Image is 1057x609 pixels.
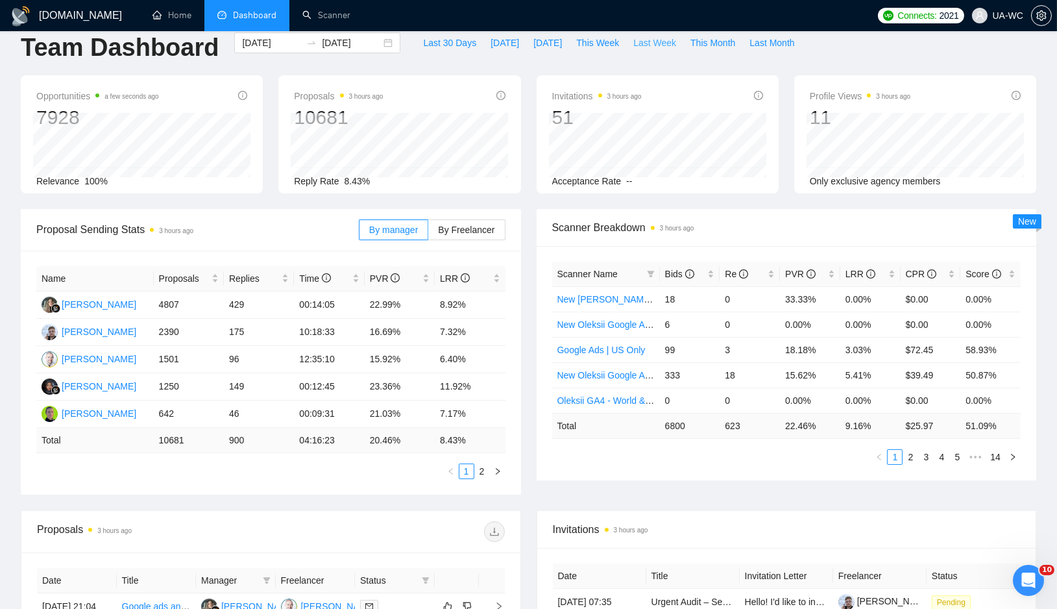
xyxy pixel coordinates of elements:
[440,273,470,284] span: LRR
[932,597,976,607] a: Pending
[154,292,224,319] td: 4807
[322,36,381,50] input: End date
[294,292,364,319] td: 00:14:05
[1031,5,1052,26] button: setting
[84,176,108,186] span: 100%
[607,93,642,100] time: 3 hours ago
[927,269,936,279] span: info-circle
[838,596,932,606] a: [PERSON_NAME]
[322,273,331,282] span: info-circle
[97,527,132,534] time: 3 hours ago
[224,346,294,373] td: 96
[780,362,840,388] td: 15.62%
[720,388,780,413] td: 0
[494,467,502,475] span: right
[840,362,901,388] td: 5.41%
[986,450,1004,464] a: 14
[633,36,676,50] span: Last Week
[965,449,986,465] li: Next 5 Pages
[960,312,1021,337] td: 0.00%
[526,32,569,53] button: [DATE]
[474,464,490,479] li: 2
[238,91,247,100] span: info-circle
[660,337,720,362] td: 99
[159,227,193,234] time: 3 hours ago
[840,413,901,438] td: 9.16 %
[154,373,224,401] td: 1250
[833,564,927,589] th: Freelancer
[365,373,435,401] td: 23.36%
[626,176,632,186] span: --
[901,413,961,438] td: $ 25.97
[21,32,219,63] h1: Team Dashboard
[459,464,474,479] li: 1
[934,449,949,465] li: 4
[154,401,224,428] td: 642
[224,319,294,346] td: 175
[62,325,136,339] div: [PERSON_NAME]
[263,577,271,584] span: filter
[644,264,657,284] span: filter
[302,10,350,21] a: searchScanner
[576,36,619,50] span: This Week
[229,271,279,286] span: Replies
[665,269,694,279] span: Bids
[242,36,301,50] input: Start date
[557,319,940,330] a: New Oleksii Google Ads - [GEOGRAPHIC_DATA]/JP/CN/IL/SG/HK/QA/[GEOGRAPHIC_DATA]
[299,273,330,284] span: Time
[1013,565,1044,596] iframe: Intercom live chat
[888,450,902,464] a: 1
[685,269,694,279] span: info-circle
[965,449,986,465] span: •••
[443,464,459,479] button: left
[435,428,505,453] td: 8.43 %
[883,10,893,21] img: upwork-logo.png
[918,449,934,465] li: 3
[780,388,840,413] td: 0.00%
[1031,10,1052,21] a: setting
[435,292,505,319] td: 8.92%
[42,380,136,391] a: AZ[PERSON_NAME]
[42,379,58,395] img: AZ
[51,304,60,313] img: gigradar-bm.png
[36,176,79,186] span: Relevance
[345,176,371,186] span: 8.43%
[901,286,961,312] td: $0.00
[840,337,901,362] td: 3.03%
[840,286,901,312] td: 0.00%
[36,428,154,453] td: Total
[553,564,646,589] th: Date
[294,346,364,373] td: 12:35:10
[866,269,875,279] span: info-circle
[810,88,911,104] span: Profile Views
[720,286,780,312] td: 0
[552,176,622,186] span: Acceptance Rate
[960,388,1021,413] td: 0.00%
[660,413,720,438] td: 6800
[533,36,562,50] span: [DATE]
[780,413,840,438] td: 22.46 %
[845,269,875,279] span: LRR
[1012,91,1021,100] span: info-circle
[720,337,780,362] td: 3
[690,36,735,50] span: This Month
[475,464,489,478] a: 2
[626,32,683,53] button: Last Week
[660,388,720,413] td: 0
[871,449,887,465] li: Previous Page
[810,105,911,130] div: 11
[435,373,505,401] td: 11.92%
[196,568,276,593] th: Manager
[614,527,648,534] time: 3 hours ago
[360,573,417,588] span: Status
[875,453,883,461] span: left
[483,32,526,53] button: [DATE]
[461,273,470,282] span: info-circle
[37,568,117,593] th: Date
[780,286,840,312] td: 33.33%
[557,345,646,355] a: Google Ads | US Only
[720,413,780,438] td: 623
[647,270,655,278] span: filter
[720,362,780,388] td: 18
[37,521,271,542] div: Proposals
